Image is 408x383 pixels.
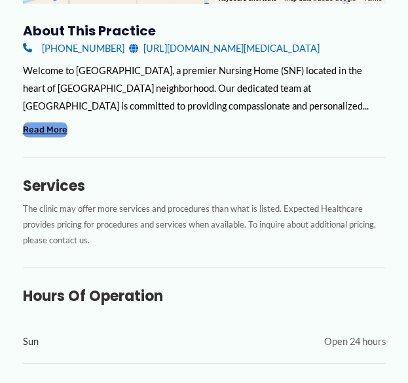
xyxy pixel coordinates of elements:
[23,332,39,350] span: Sun
[23,62,386,115] div: Welcome to [GEOGRAPHIC_DATA], a premier Nursing Home (SNF) located in the heart of [GEOGRAPHIC_DA...
[129,39,320,57] a: [URL][DOMAIN_NAME][MEDICAL_DATA]
[23,22,386,39] h3: About this practice
[324,332,385,350] span: Open 24 hours
[23,39,124,57] a: [PHONE_NUMBER]
[23,122,67,137] button: Read More
[23,176,386,195] h3: Services
[23,287,386,305] h3: Hours of Operation
[23,200,386,248] p: The clinic may offer more services and procedures than what is listed. Expected Healthcare provid...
